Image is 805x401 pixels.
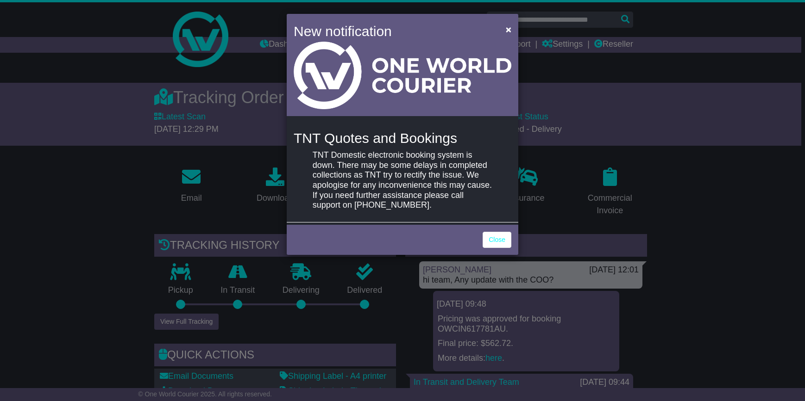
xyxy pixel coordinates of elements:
p: TNT Domestic electronic booking system is down. There may be some delays in completed collections... [313,150,492,210]
a: Close [483,232,511,248]
h4: TNT Quotes and Bookings [294,130,511,146]
button: Close [501,20,516,39]
img: Light [294,42,511,109]
span: × [506,24,511,35]
h4: New notification [294,21,492,42]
